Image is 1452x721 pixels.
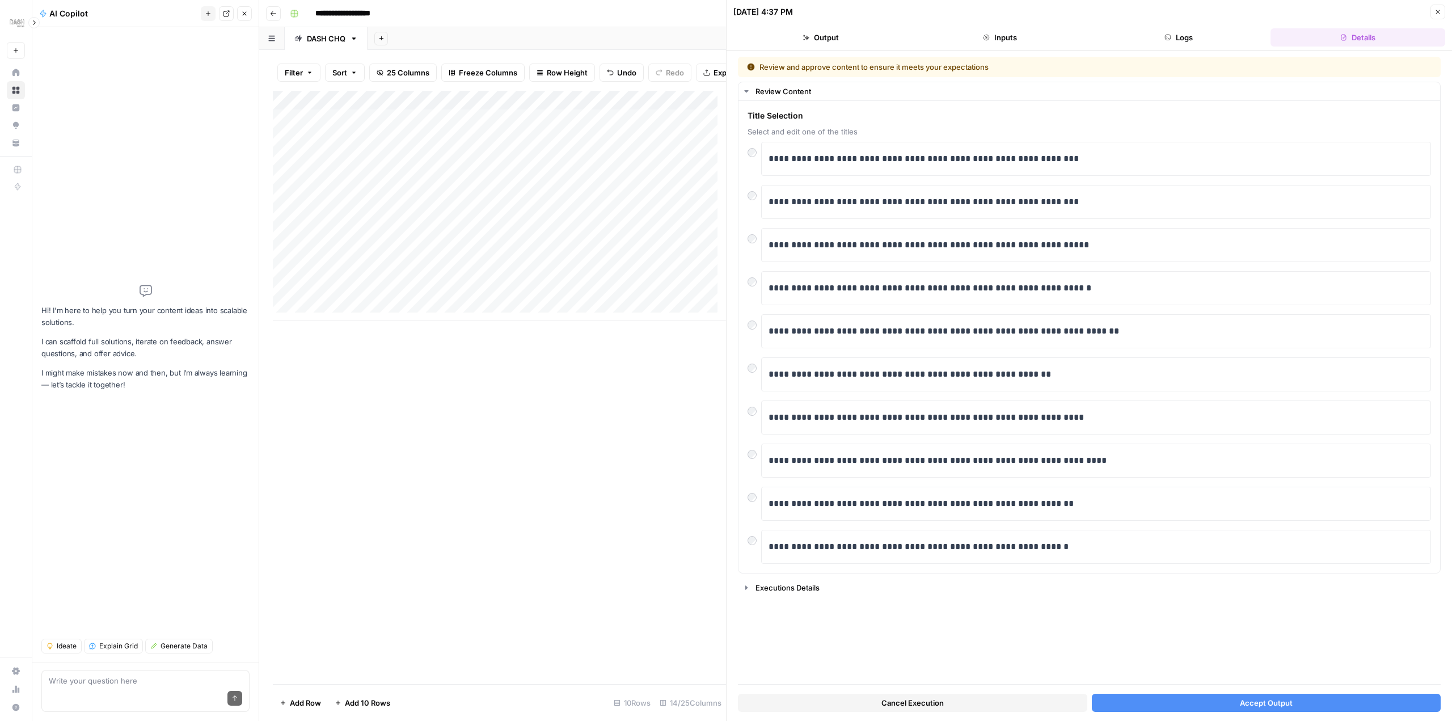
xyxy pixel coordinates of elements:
[1092,694,1441,712] button: Accept Output
[7,134,25,152] a: Your Data
[648,64,691,82] button: Redo
[273,694,328,712] button: Add Row
[617,67,636,78] span: Undo
[41,336,250,360] p: I can scaffold full solutions, iterate on feedback, answer questions, and offer advice.
[881,697,944,709] span: Cancel Execution
[696,64,761,82] button: Export CSV
[714,67,754,78] span: Export CSV
[7,13,27,33] img: Dash Logo
[1270,28,1445,47] button: Details
[41,305,250,328] p: Hi! I'm here to help you turn your content ideas into scalable solutions.
[459,67,517,78] span: Freeze Columns
[733,6,793,18] div: [DATE] 4:37 PM
[307,33,345,44] div: DASH CHQ
[733,28,908,47] button: Output
[387,67,429,78] span: 25 Columns
[328,694,397,712] button: Add 10 Rows
[529,64,595,82] button: Row Height
[7,64,25,82] a: Home
[1092,28,1267,47] button: Logs
[7,99,25,117] a: Insights
[738,694,1087,712] button: Cancel Execution
[755,86,1433,97] div: Review Content
[748,110,1431,121] span: Title Selection
[666,67,684,78] span: Redo
[285,27,368,50] a: DASH CHQ
[7,698,25,716] button: Help + Support
[1240,697,1293,709] span: Accept Output
[57,641,77,651] span: Ideate
[7,680,25,698] a: Usage
[290,697,321,709] span: Add Row
[7,9,25,37] button: Workspace: Dash
[99,641,138,651] span: Explain Grid
[547,67,588,78] span: Row Height
[84,639,143,653] button: Explain Grid
[332,67,347,78] span: Sort
[41,639,82,653] button: Ideate
[39,8,197,19] div: AI Copilot
[41,367,250,391] p: I might make mistakes now and then, but I’m always learning — let’s tackle it together!
[285,67,303,78] span: Filter
[738,579,1440,597] button: Executions Details
[369,64,437,82] button: 25 Columns
[7,116,25,134] a: Opportunities
[277,64,320,82] button: Filter
[609,694,655,712] div: 10 Rows
[747,61,1210,73] div: Review and approve content to ensure it meets your expectations
[738,82,1440,100] button: Review Content
[755,582,1433,593] div: Executions Details
[738,101,1440,573] div: Review Content
[345,697,390,709] span: Add 10 Rows
[441,64,525,82] button: Freeze Columns
[600,64,644,82] button: Undo
[161,641,208,651] span: Generate Data
[7,81,25,99] a: Browse
[325,64,365,82] button: Sort
[145,639,213,653] button: Generate Data
[748,126,1431,137] span: Select and edit one of the titles
[655,694,726,712] div: 14/25 Columns
[7,662,25,680] a: Settings
[913,28,1087,47] button: Inputs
